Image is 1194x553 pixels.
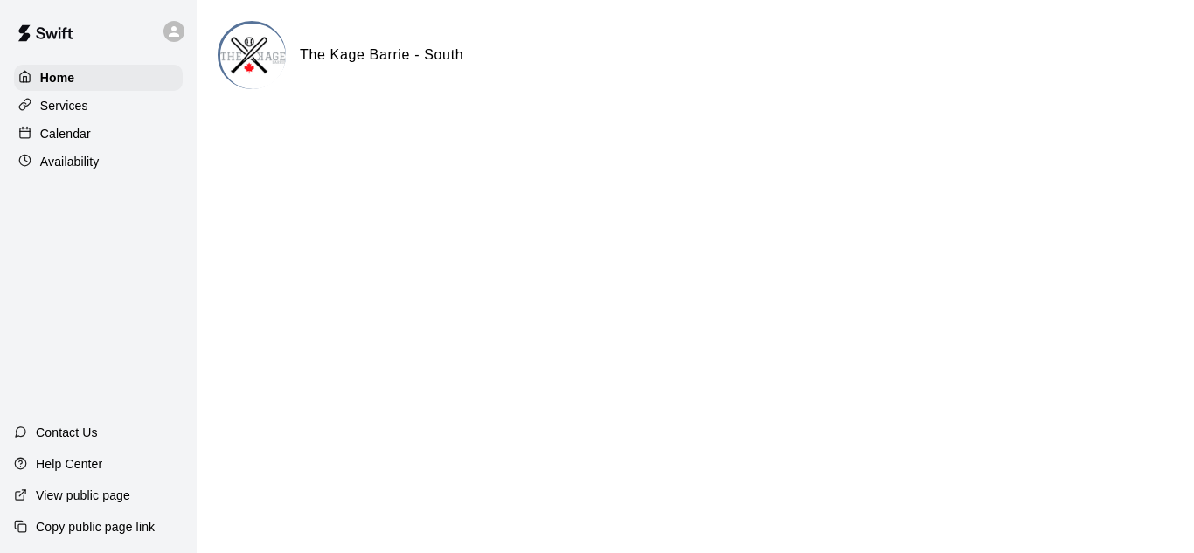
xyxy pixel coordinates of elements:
[14,93,183,119] a: Services
[40,153,100,170] p: Availability
[36,487,130,504] p: View public page
[14,121,183,147] a: Calendar
[40,69,75,86] p: Home
[36,424,98,441] p: Contact Us
[36,518,155,536] p: Copy public page link
[220,24,286,89] img: The Kage Barrie - South logo
[14,149,183,175] a: Availability
[300,44,463,66] h6: The Kage Barrie - South
[36,455,102,473] p: Help Center
[40,97,88,114] p: Services
[40,125,91,142] p: Calendar
[14,65,183,91] a: Home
